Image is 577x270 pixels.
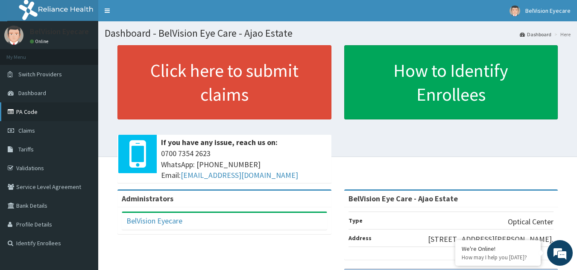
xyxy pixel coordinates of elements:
h1: Dashboard - BelVision Eye Care - Ajao Estate [105,28,571,39]
span: BelVision Eyecare [525,7,571,15]
a: Dashboard [520,31,551,38]
span: Claims [18,127,35,134]
div: We're Online! [462,245,534,253]
a: How to Identify Enrollees [344,45,558,119]
li: Here [552,31,571,38]
span: Tariffs [18,145,34,153]
img: User Image [4,26,23,45]
p: BelVision Eyecare [30,28,89,35]
span: 0700 7354 2623 WhatsApp: [PHONE_NUMBER] Email: [161,148,327,181]
span: Dashboard [18,89,46,97]
b: Type [349,217,363,224]
b: If you have any issue, reach us on: [161,137,278,147]
p: How may I help you today? [462,254,534,261]
p: [STREET_ADDRESS][PERSON_NAME]. [428,234,554,245]
a: Click here to submit claims [117,45,331,119]
a: [EMAIL_ADDRESS][DOMAIN_NAME] [181,170,298,180]
p: Optical Center [508,216,554,227]
b: Address [349,234,372,242]
strong: BelVision Eye Care - Ajao Estate [349,194,458,203]
img: User Image [510,6,520,16]
a: BelVision Eyecare [126,216,182,226]
a: Online [30,38,50,44]
b: Administrators [122,194,173,203]
span: Switch Providers [18,70,62,78]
